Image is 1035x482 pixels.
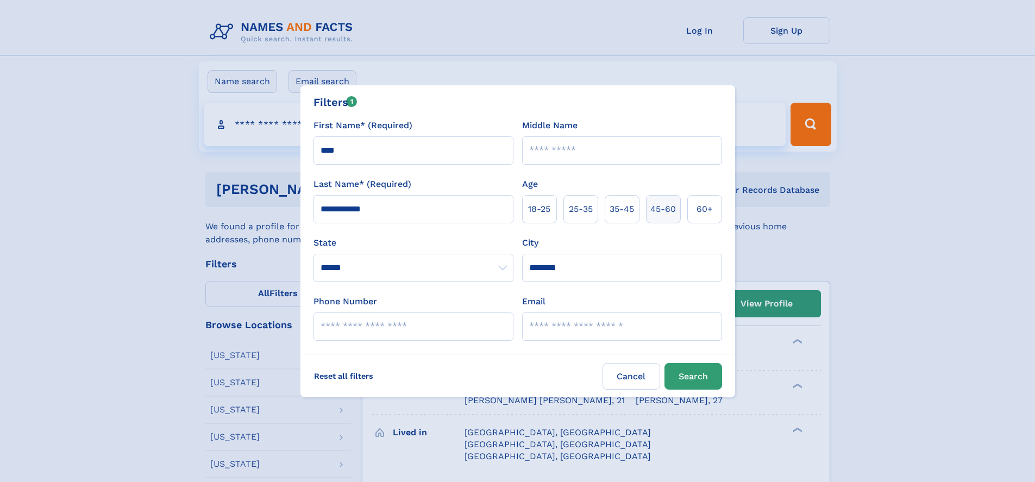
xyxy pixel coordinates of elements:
[610,203,634,216] span: 35‑45
[307,363,380,389] label: Reset all filters
[664,363,722,390] button: Search
[313,119,412,132] label: First Name* (Required)
[697,203,713,216] span: 60+
[313,295,377,308] label: Phone Number
[313,178,411,191] label: Last Name* (Required)
[313,236,513,249] label: State
[522,295,545,308] label: Email
[522,236,538,249] label: City
[528,203,550,216] span: 18‑25
[313,94,357,110] div: Filters
[522,178,538,191] label: Age
[522,119,578,132] label: Middle Name
[569,203,593,216] span: 25‑35
[650,203,676,216] span: 45‑60
[603,363,660,390] label: Cancel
